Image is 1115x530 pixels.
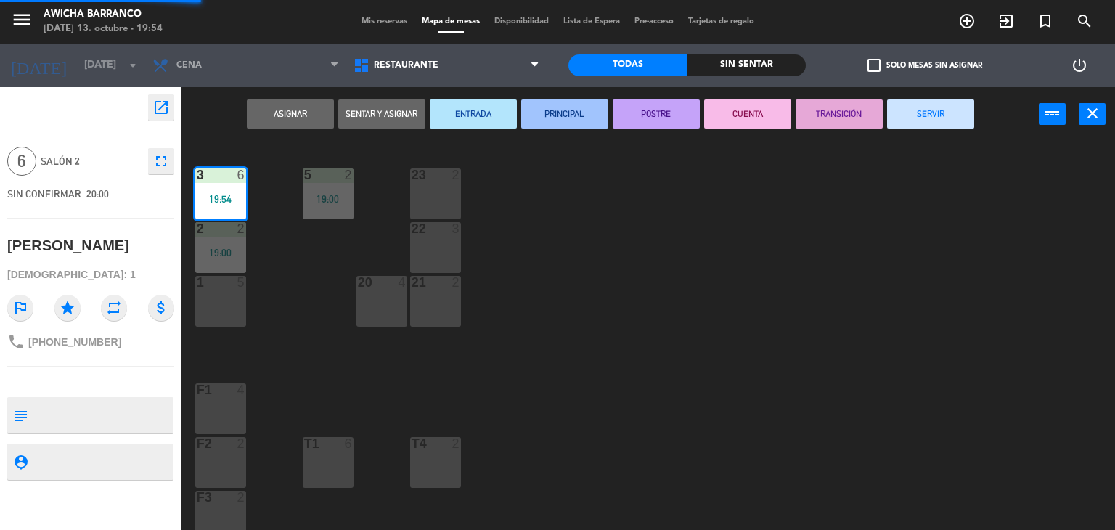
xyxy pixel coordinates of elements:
[430,99,517,129] button: ENTRADA
[681,17,761,25] span: Tarjetas de regalo
[7,262,174,288] div: [DEMOGRAPHIC_DATA]: 1
[452,437,461,450] div: 2
[354,17,414,25] span: Mis reservas
[44,7,163,22] div: Awicha Barranco
[304,437,305,450] div: T1
[1039,103,1066,125] button: power_input
[12,407,28,423] i: subject
[452,276,461,289] div: 2
[247,99,334,129] button: Asignar
[7,188,81,200] span: SIN CONFIRMAR
[412,276,412,289] div: 21
[303,194,354,204] div: 19:00
[345,168,354,182] div: 2
[1076,12,1093,30] i: search
[11,9,33,36] button: menu
[152,99,170,116] i: open_in_new
[613,99,700,129] button: POSTRE
[195,248,246,258] div: 19:00
[237,276,246,289] div: 5
[7,333,25,351] i: phone
[148,148,174,174] button: fullscreen
[867,59,982,72] label: Solo mesas sin asignar
[7,234,129,258] div: [PERSON_NAME]
[521,99,608,129] button: PRINCIPAL
[412,222,412,235] div: 22
[399,276,407,289] div: 4
[195,194,246,204] div: 19:54
[568,54,687,76] div: Todas
[1071,57,1088,74] i: power_settings_new
[796,99,883,129] button: TRANSICIÓN
[958,12,976,30] i: add_circle_outline
[997,12,1015,30] i: exit_to_app
[11,9,33,30] i: menu
[1037,12,1054,30] i: turned_in_not
[148,94,174,121] button: open_in_new
[687,54,806,76] div: Sin sentar
[86,188,109,200] span: 20:00
[1044,105,1061,122] i: power_input
[867,59,881,72] span: check_box_outline_blank
[452,222,461,235] div: 3
[148,295,174,321] i: attach_money
[7,295,33,321] i: outlined_flag
[237,222,246,235] div: 2
[452,168,461,182] div: 2
[704,99,791,129] button: CUENTA
[304,168,305,182] div: 5
[152,152,170,170] i: fullscreen
[237,491,246,504] div: 2
[12,454,28,470] i: person_pin
[41,153,141,170] span: Salón 2
[176,60,202,70] span: Cena
[7,147,36,176] span: 6
[487,17,556,25] span: Disponibilidad
[374,60,438,70] span: Restaurante
[338,99,425,129] button: Sentar y Asignar
[237,383,246,396] div: 4
[412,437,412,450] div: T4
[28,336,121,348] span: [PHONE_NUMBER]
[1079,103,1106,125] button: close
[345,437,354,450] div: 6
[1084,105,1101,122] i: close
[44,22,163,36] div: [DATE] 13. octubre - 19:54
[124,57,142,74] i: arrow_drop_down
[556,17,627,25] span: Lista de Espera
[237,168,246,182] div: 6
[887,99,974,129] button: SERVIR
[101,295,127,321] i: repeat
[627,17,681,25] span: Pre-acceso
[237,437,246,450] div: 2
[54,295,81,321] i: star
[412,168,412,182] div: 23
[414,17,487,25] span: Mapa de mesas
